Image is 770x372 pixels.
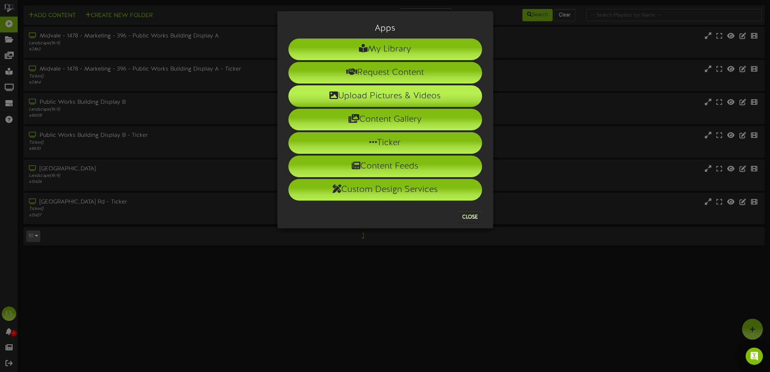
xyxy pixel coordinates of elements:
[288,62,482,84] li: Request Content
[288,85,482,107] li: Upload Pictures & Videos
[288,179,482,201] li: Custom Design Services
[458,211,482,223] button: Close
[746,348,763,365] div: Open Intercom Messenger
[288,39,482,60] li: My Library
[288,156,482,177] li: Content Feeds
[288,24,482,33] h3: Apps
[288,109,482,130] li: Content Gallery
[288,132,482,154] li: Ticker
